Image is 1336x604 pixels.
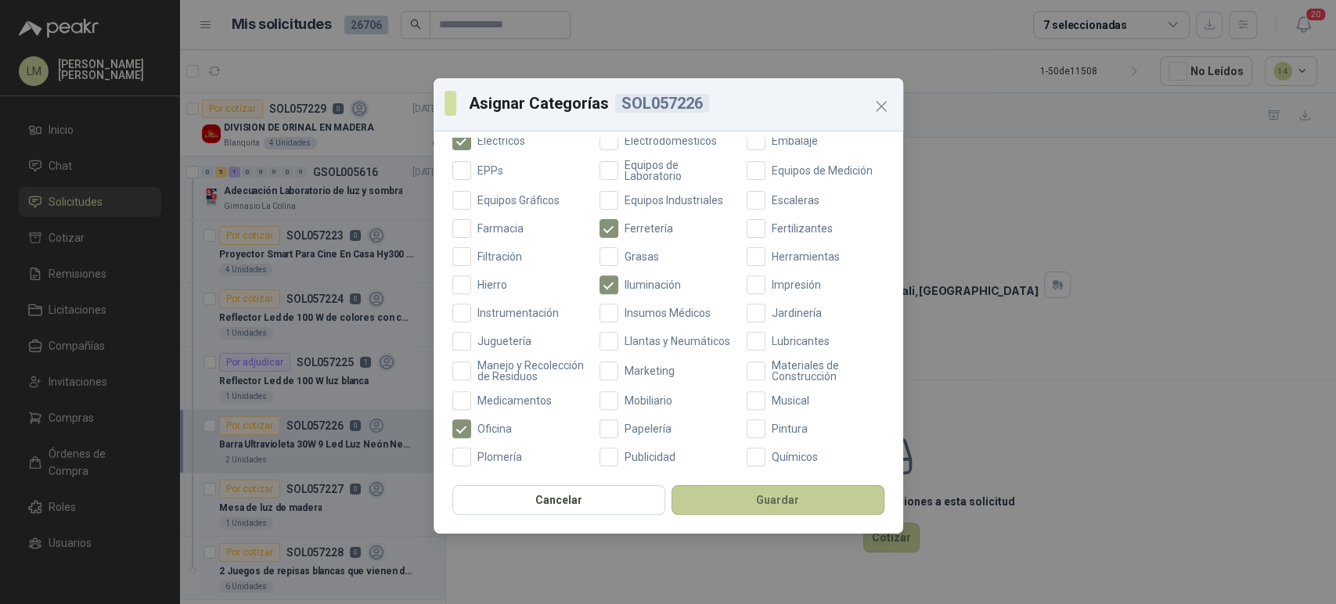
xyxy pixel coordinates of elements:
[615,94,709,113] div: SOL057226
[471,360,590,382] span: Manejo y Recolección de Residuos
[765,251,846,262] span: Herramientas
[618,135,723,146] span: Electrodomésticos
[618,336,736,347] span: Llantas y Neumáticos
[471,451,528,462] span: Plomería
[471,307,565,318] span: Instrumentación
[765,307,828,318] span: Jardinería
[471,336,538,347] span: Juguetería
[469,92,892,115] p: Asignar Categorías
[471,423,518,434] span: Oficina
[618,223,679,234] span: Ferretería
[618,365,681,376] span: Marketing
[869,94,894,119] button: Close
[471,135,531,146] span: Eléctricos
[672,485,884,515] button: Guardar
[618,395,679,406] span: Mobiliario
[765,223,839,234] span: Fertilizantes
[765,195,826,206] span: Escaleras
[765,395,816,406] span: Musical
[765,279,827,290] span: Impresión
[765,360,884,382] span: Materiales de Construcción
[618,423,678,434] span: Papelería
[765,476,884,498] span: Repuestos Industriales
[765,423,814,434] span: Pintura
[765,451,824,462] span: Químicos
[765,165,879,176] span: Equipos de Medición
[618,307,717,318] span: Insumos Médicos
[618,160,737,182] span: Equipos de Laboratorio
[452,485,665,515] button: Cancelar
[471,279,513,290] span: Hierro
[471,165,510,176] span: EPPs
[618,279,687,290] span: Iluminación
[618,451,682,462] span: Publicidad
[618,195,729,206] span: Equipos Industriales
[471,251,528,262] span: Filtración
[471,223,530,234] span: Farmacia
[471,395,558,406] span: Medicamentos
[471,195,566,206] span: Equipos Gráficos
[765,135,824,146] span: Embalaje
[618,251,665,262] span: Grasas
[765,336,836,347] span: Lubricantes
